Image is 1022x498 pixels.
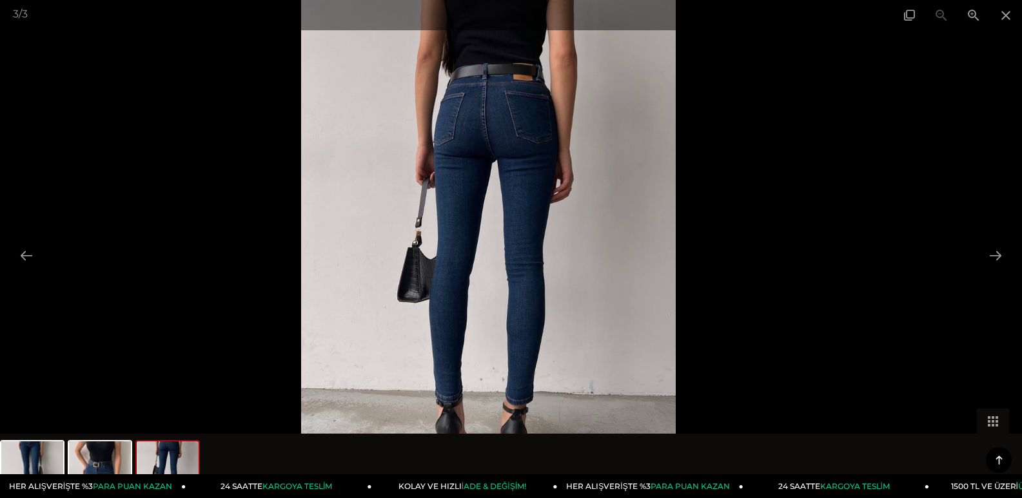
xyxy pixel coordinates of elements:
[743,474,929,498] a: 24 SAATTEKARGOYA TESLİM
[137,441,199,490] img: likrali-yuksek-bel-dar-paca-cayla-kadi-c-9238.jpg
[262,481,332,491] span: KARGOYA TESLİM
[977,408,1009,434] button: Toggle thumbnails
[69,441,131,490] img: likrali-yuksek-bel-dar-paca-cayla-kadi-94-d82.jpg
[820,481,890,491] span: KARGOYA TESLİM
[93,481,172,491] span: PARA PUAN KAZAN
[371,474,557,498] a: KOLAY VE HIZLIİADE & DEĞİŞİM!
[22,8,28,20] span: 3
[651,481,730,491] span: PARA PUAN KAZAN
[186,474,371,498] a: 24 SAATTEKARGOYA TESLİM
[558,474,743,498] a: HER ALIŞVERİŞTE %3PARA PUAN KAZAN
[462,481,526,491] span: İADE & DEĞİŞİM!
[1,441,63,490] img: likrali-yuksek-bel-dar-paca-cayla-kadi-621e2a.jpg
[13,8,19,20] span: 3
